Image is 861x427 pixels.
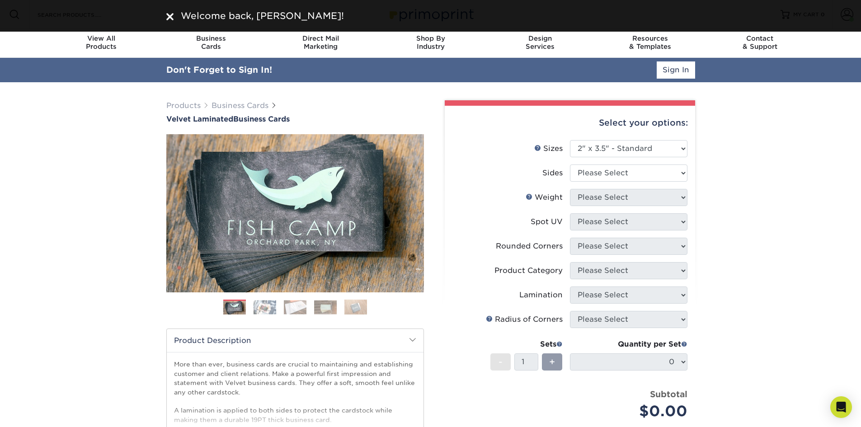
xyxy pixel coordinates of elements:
[494,265,563,276] div: Product Category
[2,399,77,424] iframe: Google Customer Reviews
[657,61,695,79] a: Sign In
[705,29,815,58] a: Contact& Support
[166,13,174,20] img: close
[549,355,555,369] span: +
[577,400,687,422] div: $0.00
[223,296,246,319] img: Business Cards 01
[485,34,595,42] span: Design
[595,34,705,42] span: Resources
[595,29,705,58] a: Resources& Templates
[266,29,376,58] a: Direct MailMarketing
[166,64,272,76] div: Don't Forget to Sign In!
[166,115,424,123] a: Velvet LaminatedBusiness Cards
[166,84,424,342] img: Velvet Laminated 01
[47,34,156,42] span: View All
[266,34,376,51] div: Marketing
[156,29,266,58] a: BusinessCards
[830,396,852,418] div: Open Intercom Messenger
[531,216,563,227] div: Spot UV
[485,29,595,58] a: DesignServices
[156,34,266,51] div: Cards
[570,339,687,350] div: Quantity per Set
[166,115,233,123] span: Velvet Laminated
[650,389,687,399] strong: Subtotal
[266,34,376,42] span: Direct Mail
[47,29,156,58] a: View AllProducts
[485,34,595,51] div: Services
[534,143,563,154] div: Sizes
[167,329,423,352] h2: Product Description
[452,106,688,140] div: Select your options:
[499,355,503,369] span: -
[314,300,337,314] img: Business Cards 04
[166,115,424,123] h1: Business Cards
[595,34,705,51] div: & Templates
[542,168,563,178] div: Sides
[526,192,563,203] div: Weight
[705,34,815,42] span: Contact
[490,339,563,350] div: Sets
[496,241,563,252] div: Rounded Corners
[376,34,485,42] span: Shop By
[47,34,156,51] div: Products
[705,34,815,51] div: & Support
[344,299,367,315] img: Business Cards 05
[519,290,563,300] div: Lamination
[254,300,276,314] img: Business Cards 02
[166,101,201,110] a: Products
[376,29,485,58] a: Shop ByIndustry
[376,34,485,51] div: Industry
[181,10,344,21] span: Welcome back, [PERSON_NAME]!
[284,300,306,314] img: Business Cards 03
[156,34,266,42] span: Business
[212,101,268,110] a: Business Cards
[486,314,563,325] div: Radius of Corners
